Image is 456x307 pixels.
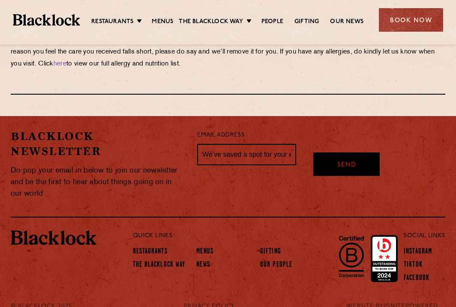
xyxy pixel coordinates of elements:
a: Our People [260,261,292,270]
a: Instagram [404,247,432,257]
a: The Blacklock Way [133,261,186,270]
span: Send [337,161,356,170]
div: Book Now [379,8,443,32]
p: Do pop your email in below to join our newsletter and be the first to hear about things going on ... [11,165,184,200]
a: Facebook [404,274,429,283]
img: Accred_2023_2star.png [371,235,398,282]
a: People [261,18,283,27]
a: Our News [330,18,363,27]
img: B-Corp-Logo-Black-RGB.svg [334,231,369,282]
a: The Blacklock Way [179,18,243,27]
a: Gifting [294,18,319,27]
a: Restaurants [91,18,133,27]
a: here [54,61,66,67]
img: BL_Textured_Logo-footer-cropped.svg [11,230,96,245]
a: News [196,261,210,270]
a: Menus [196,247,213,257]
a: Restaurants [133,247,168,257]
label: Email Address [197,131,244,140]
a: TikTok [404,261,423,270]
p: Social Links [404,230,445,241]
a: Menus [152,18,173,27]
p: Quick Links [133,230,381,241]
h2: Blacklock Newsletter [11,129,184,159]
input: We’ve saved a spot for your email... [197,144,296,165]
p: We add a discretionary 12.5% service & hospitality charge to all bills every penny of which is sh... [11,34,445,70]
img: BL_Textured_Logo-footer-cropped.svg [13,14,80,26]
a: Gifting [260,247,281,257]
